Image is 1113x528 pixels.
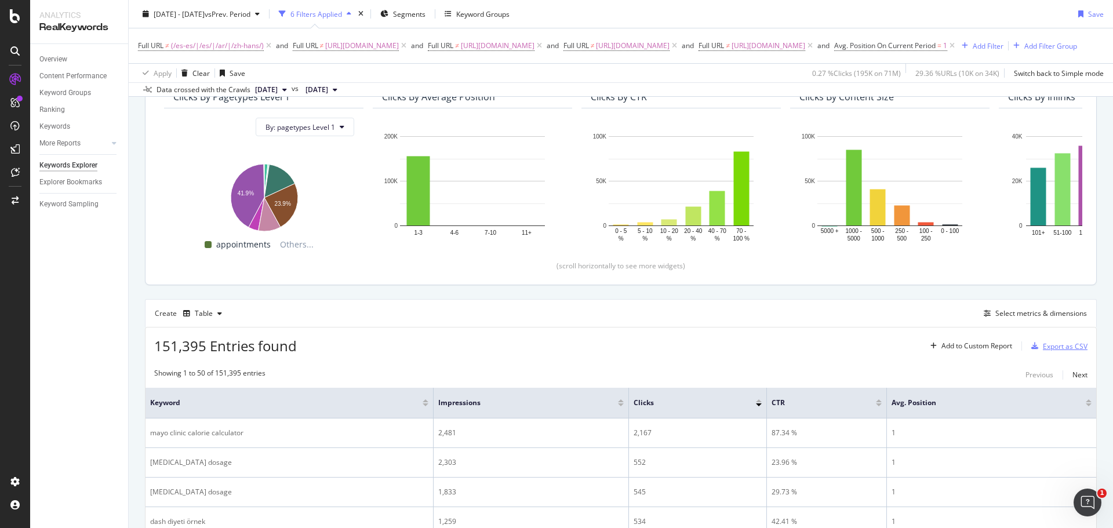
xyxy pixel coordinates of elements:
[39,21,119,34] div: RealKeywords
[138,64,172,82] button: Apply
[274,201,290,207] text: 23.9%
[150,457,428,468] div: [MEDICAL_DATA] dosage
[150,487,428,497] div: [MEDICAL_DATA] dosage
[726,41,730,50] span: ≠
[1072,368,1087,382] button: Next
[384,133,398,140] text: 200K
[394,223,398,229] text: 0
[817,40,830,51] button: and
[39,159,97,172] div: Keywords Explorer
[301,83,342,97] button: [DATE]
[150,516,428,527] div: dash diyeti örnek
[305,85,328,95] span: 2025 Aug. 27th
[892,487,1092,497] div: 1
[732,38,805,54] span: [URL][DOMAIN_NAME]
[411,41,423,50] div: and
[39,176,102,188] div: Explorer Bookmarks
[682,40,694,51] button: and
[772,516,882,527] div: 42.41 %
[593,133,607,140] text: 100K
[230,68,245,78] div: Save
[440,5,514,23] button: Keyword Groups
[39,121,120,133] a: Keywords
[682,41,694,50] div: and
[205,9,250,19] span: vs Prev. Period
[772,398,859,408] span: CTR
[39,137,108,150] a: More Reports
[450,230,459,236] text: 4-6
[715,235,720,242] text: %
[320,41,324,50] span: ≠
[438,398,601,408] span: Impressions
[39,53,120,65] a: Overview
[192,68,210,78] div: Clear
[438,487,624,497] div: 1,833
[293,41,318,50] span: Full URL
[690,235,696,242] text: %
[39,53,67,65] div: Overview
[39,198,120,210] a: Keyword Sampling
[39,87,120,99] a: Keyword Groups
[802,133,816,140] text: 100K
[39,121,70,133] div: Keywords
[937,41,941,50] span: =
[1032,230,1045,236] text: 101+
[39,70,107,82] div: Content Performance
[456,9,510,19] div: Keyword Groups
[292,83,301,94] span: vs
[39,104,120,116] a: Ranking
[699,41,724,50] span: Full URL
[897,235,907,242] text: 500
[325,38,399,54] span: [URL][DOMAIN_NAME]
[1043,341,1087,351] div: Export as CSV
[1025,370,1053,380] div: Previous
[921,235,931,242] text: 250
[926,337,1012,355] button: Add to Custom Report
[634,398,739,408] span: Clicks
[154,68,172,78] div: Apply
[455,41,459,50] span: ≠
[812,68,901,78] div: 0.27 % Clicks ( 195K on 71M )
[376,5,430,23] button: Segments
[871,228,885,234] text: 500 -
[290,9,342,19] div: 6 Filters Applied
[817,41,830,50] div: and
[943,38,947,54] span: 1
[216,238,271,252] span: appointments
[177,64,210,82] button: Clear
[159,261,1082,271] div: (scroll horizontally to see more widgets)
[1012,133,1023,140] text: 40K
[255,85,278,95] span: 2025 Sep. 24th
[1025,368,1053,382] button: Previous
[563,41,589,50] span: Full URL
[438,428,624,438] div: 2,481
[634,457,762,468] div: 552
[157,85,250,95] div: Data crossed with the Crawls
[834,41,936,50] span: Avg. Position On Current Period
[848,235,861,242] text: 5000
[799,130,980,243] svg: A chart.
[1024,41,1077,50] div: Add Filter Group
[1088,9,1104,19] div: Save
[438,516,624,527] div: 1,259
[812,223,815,229] text: 0
[438,457,624,468] div: 2,303
[892,457,1092,468] div: 1
[173,158,354,233] div: A chart.
[384,178,398,184] text: 100K
[138,41,163,50] span: Full URL
[684,228,703,234] text: 20 - 40
[1074,489,1101,516] iframe: Intercom live chat
[1019,223,1023,229] text: 0
[179,304,227,323] button: Table
[154,9,205,19] span: [DATE] - [DATE]
[772,428,882,438] div: 87.34 %
[591,41,595,50] span: ≠
[596,178,606,184] text: 50K
[485,230,496,236] text: 7-10
[411,40,423,51] button: and
[547,40,559,51] button: and
[393,9,425,19] span: Segments
[150,428,428,438] div: mayo clinic calorie calculator
[155,304,227,323] div: Create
